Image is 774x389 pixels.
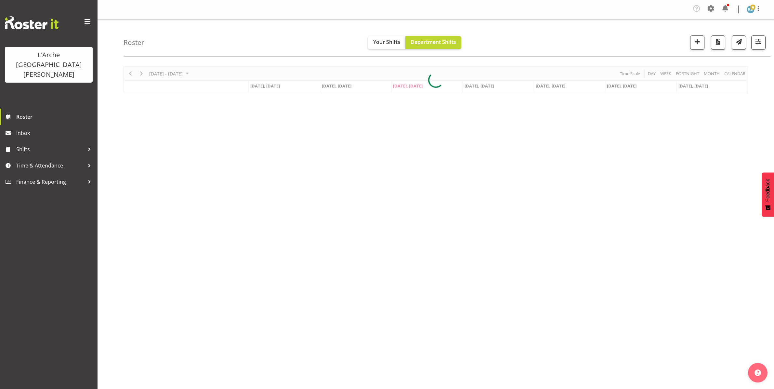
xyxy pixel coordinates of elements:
[732,35,746,50] button: Send a list of all shifts for the selected filtered period to all rostered employees.
[690,35,704,50] button: Add a new shift
[16,112,94,122] span: Roster
[16,161,85,170] span: Time & Attendance
[11,50,86,79] div: L'Arche [GEOGRAPHIC_DATA][PERSON_NAME]
[747,6,754,13] img: robin-buch3407.jpg
[754,369,761,376] img: help-xxl-2.png
[373,38,400,46] span: Your Shifts
[411,38,456,46] span: Department Shifts
[765,179,771,202] span: Feedback
[711,35,725,50] button: Download a PDF of the roster according to the set date range.
[16,144,85,154] span: Shifts
[5,16,59,29] img: Rosterit website logo
[16,128,94,138] span: Inbox
[762,172,774,217] button: Feedback - Show survey
[751,35,766,50] button: Filter Shifts
[405,36,461,49] button: Department Shifts
[16,177,85,187] span: Finance & Reporting
[124,39,144,46] h4: Roster
[368,36,405,49] button: Your Shifts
